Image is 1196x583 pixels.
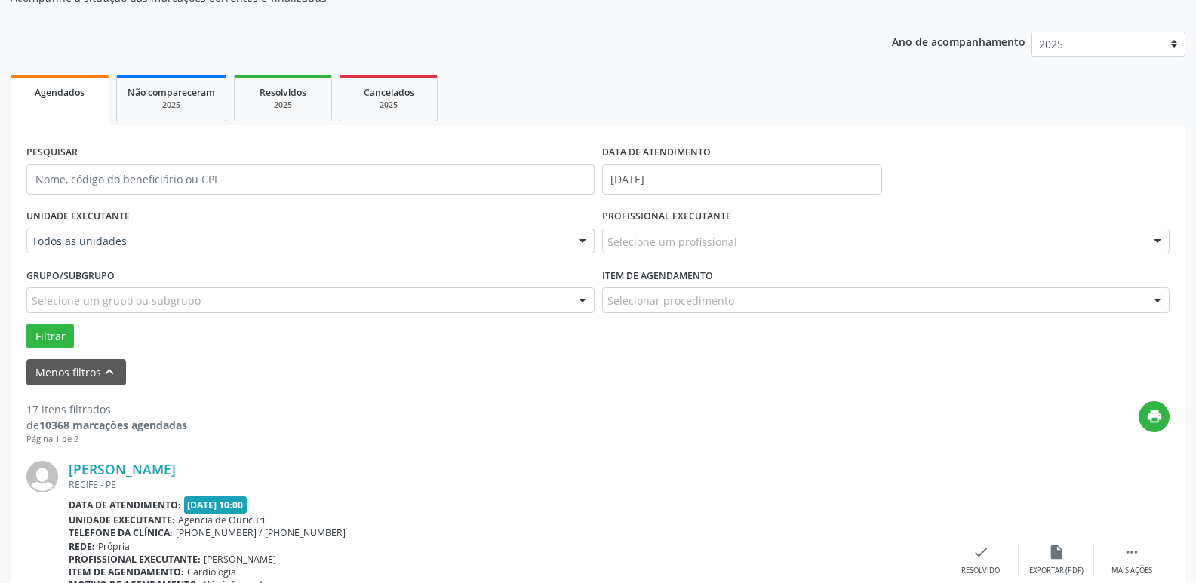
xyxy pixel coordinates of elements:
[602,141,711,164] label: DATA DE ATENDIMENTO
[69,526,173,539] b: Telefone da clínica:
[69,478,943,491] div: RECIFE - PE
[260,86,306,99] span: Resolvidos
[602,264,713,287] label: Item de agendamento
[26,417,187,433] div: de
[32,293,201,308] span: Selecione um grupo ou subgrupo
[364,86,414,99] span: Cancelados
[26,324,74,349] button: Filtrar
[26,433,187,446] div: Página 1 de 2
[1139,401,1170,432] button: print
[35,86,85,99] span: Agendados
[69,540,95,553] b: Rede:
[26,359,126,385] button: Menos filtroskeyboard_arrow_up
[69,553,201,566] b: Profissional executante:
[602,164,882,195] input: Selecione um intervalo
[184,496,248,514] span: [DATE] 10:00
[69,499,181,511] b: Data de atendimento:
[176,526,346,539] span: [PHONE_NUMBER] / [PHONE_NUMBER]
[178,514,265,526] span: Agencia de Ouricuri
[26,264,115,287] label: Grupo/Subgrupo
[1111,566,1152,576] div: Mais ações
[245,100,321,111] div: 2025
[204,553,276,566] span: [PERSON_NAME]
[1124,544,1140,560] i: 
[128,86,215,99] span: Não compareceram
[973,544,989,560] i: check
[128,100,215,111] div: 2025
[892,32,1025,51] p: Ano de acompanhamento
[607,293,734,308] span: Selecionar procedimento
[351,100,426,111] div: 2025
[39,418,187,432] strong: 10368 marcações agendadas
[187,566,236,578] span: Cardiologia
[1146,408,1163,425] i: print
[26,401,187,417] div: 17 itens filtrados
[1029,566,1084,576] div: Exportar (PDF)
[602,205,731,229] label: PROFISSIONAL EXECUTANTE
[26,164,595,195] input: Nome, código do beneficiário ou CPF
[101,364,118,380] i: keyboard_arrow_up
[607,234,737,250] span: Selecione um profissional
[69,514,175,526] b: Unidade executante:
[1048,544,1065,560] i: insert_drive_file
[26,141,78,164] label: PESQUISAR
[69,566,184,578] b: Item de agendamento:
[961,566,1000,576] div: Resolvido
[98,540,130,553] span: Própria
[26,205,130,229] label: UNIDADE EXECUTANTE
[69,461,176,477] a: [PERSON_NAME]
[26,461,58,492] img: img
[32,234,564,249] span: Todos as unidades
